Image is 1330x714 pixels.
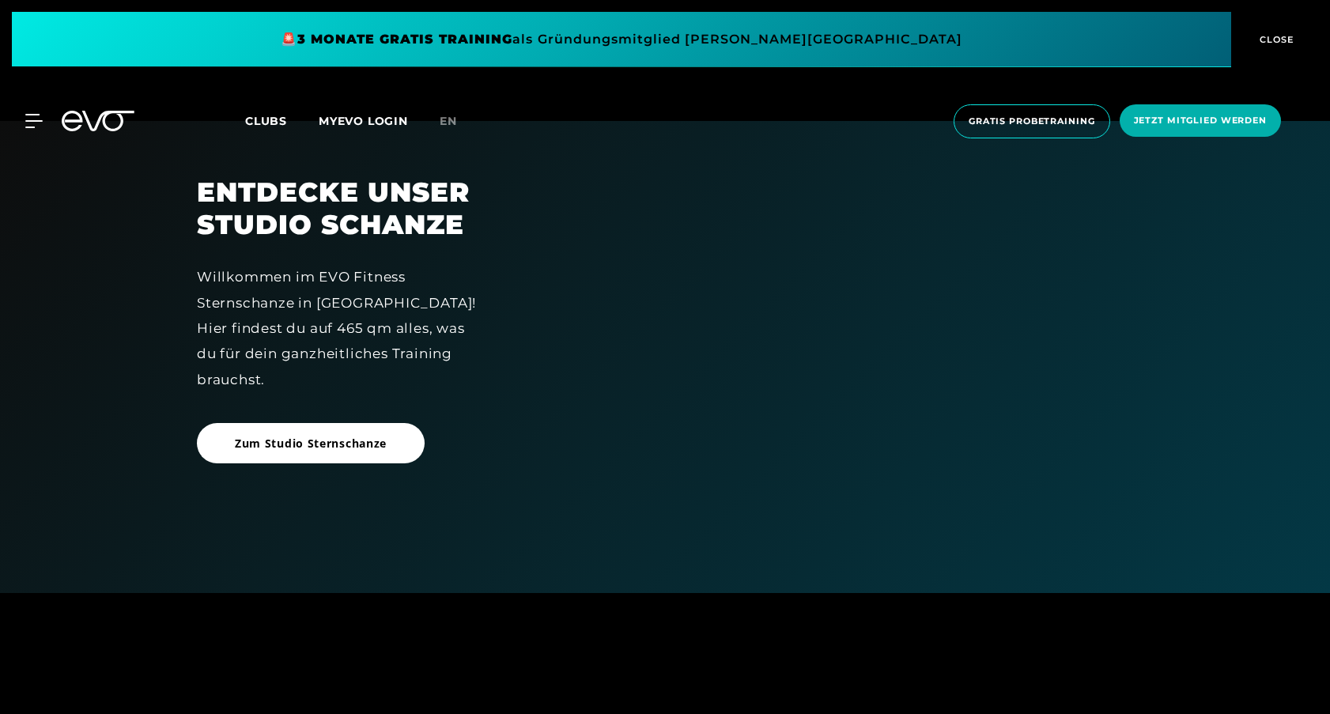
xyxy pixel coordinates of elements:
span: Gratis Probetraining [969,115,1095,128]
a: Zum Studio Sternschanze [197,411,431,475]
a: en [440,112,476,130]
div: Willkommen im EVO Fitness Sternschanze in [GEOGRAPHIC_DATA]! Hier findest du auf 465 qm alles, wa... [197,264,479,391]
a: MYEVO LOGIN [319,114,408,128]
span: CLOSE [1256,32,1294,47]
a: Gratis Probetraining [949,104,1115,138]
h2: ENTDECKE UNSER STUDIO SCHANZE [197,176,479,241]
span: en [440,114,457,128]
a: Jetzt Mitglied werden [1115,104,1286,138]
span: Zum Studio Sternschanze [235,435,387,451]
span: Clubs [245,114,287,128]
span: Jetzt Mitglied werden [1134,114,1267,127]
a: Clubs [245,113,319,128]
button: CLOSE [1231,12,1318,67]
